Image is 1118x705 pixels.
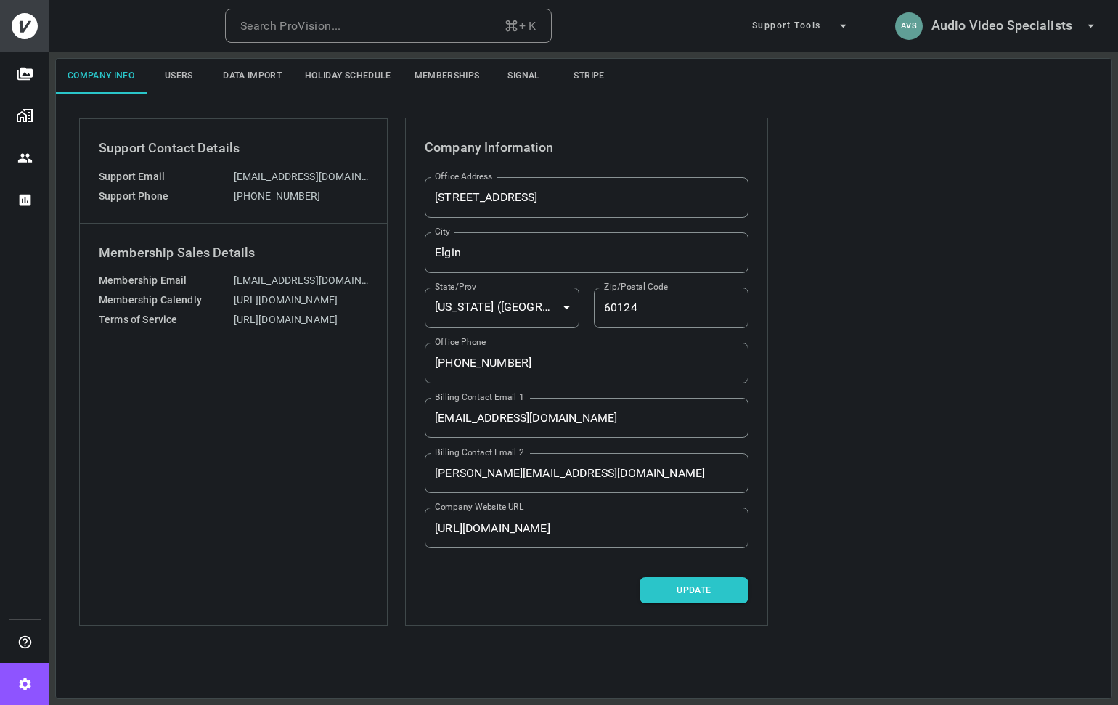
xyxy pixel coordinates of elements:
label: City [435,226,450,238]
div: [US_STATE] ([GEOGRAPHIC_DATA]) [425,288,579,328]
p: Support Email [99,169,233,184]
input: +1 (212) 000-0000 [425,343,748,383]
label: State/Prov [435,281,476,293]
label: Billing Contact Email 1 [435,391,524,404]
div: [EMAIL_ADDRESS][DOMAIN_NAME] [234,273,368,288]
button: Memberships [403,59,491,94]
label: Office Phone [435,336,486,349]
div: + K [504,16,536,36]
button: Stripe [557,59,622,94]
button: Search ProVision...+ K [225,9,552,44]
div: AVS [895,12,923,40]
p: Membership Calendly [99,293,233,308]
img: Organizations page icon [16,107,33,124]
p: Support Phone [99,189,233,204]
p: Terms of Service [99,312,233,327]
div: [URL][DOMAIN_NAME] [234,312,368,327]
button: Users [146,59,211,94]
div: [EMAIL_ADDRESS][DOMAIN_NAME] [234,169,368,184]
button: Data Import [211,59,293,94]
div: Search ProVision... [240,16,341,36]
button: Support Tools [746,8,857,44]
label: Office Address [435,171,493,183]
button: Holiday Schedule [293,59,403,94]
div: [PHONE_NUMBER] [234,189,368,204]
button: Update [640,577,748,603]
div: [URL][DOMAIN_NAME] [234,293,368,308]
button: Signal [491,59,557,94]
label: Zip/Postal Code [604,281,668,293]
h6: Support Contact Details [99,138,368,159]
label: Billing Contact Email 2 [435,447,524,459]
label: Company Website URL [435,501,524,513]
h6: Membership Sales Details [99,243,368,264]
p: Membership Email [99,273,233,288]
button: Company Info [56,59,146,94]
button: AVSAudio Video Specialists [889,8,1104,44]
h6: Audio Video Specialists [931,15,1072,36]
h6: Company Information [425,137,748,158]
